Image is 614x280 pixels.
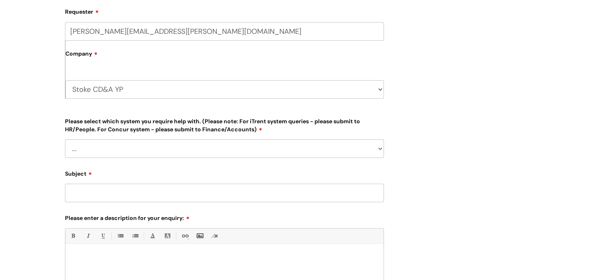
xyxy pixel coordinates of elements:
a: Bold (Ctrl-B) [68,231,78,241]
label: Please select which system you require help with. (Please note: For iTrent system queries - pleas... [65,116,384,133]
label: Requester [65,6,384,15]
a: Remove formatting (Ctrl-\) [210,231,220,241]
a: 1. Ordered List (Ctrl-Shift-8) [130,231,140,241]
a: Back Color [162,231,172,241]
a: Underline(Ctrl-U) [98,231,108,241]
a: Italic (Ctrl-I) [83,231,93,241]
label: Subject [65,168,384,177]
label: Please enter a description for your enquiry: [65,212,384,222]
a: Link [180,231,190,241]
input: Email [65,22,384,41]
a: • Unordered List (Ctrl-Shift-7) [115,231,125,241]
label: Company [65,48,384,66]
a: Font Color [147,231,157,241]
a: Insert Image... [195,231,205,241]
